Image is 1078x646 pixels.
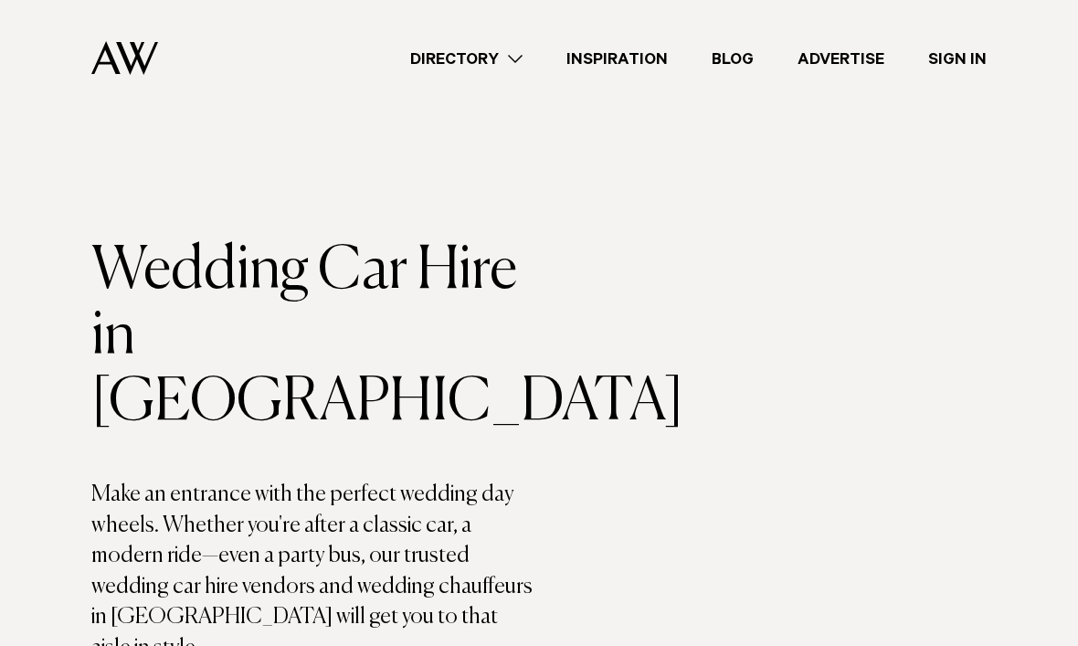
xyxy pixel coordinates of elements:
h1: Wedding Car Hire in [GEOGRAPHIC_DATA] [91,238,539,436]
a: Sign In [906,47,1009,71]
img: Auckland Weddings Logo [91,41,158,75]
a: Blog [690,47,776,71]
a: Directory [388,47,544,71]
a: Advertise [776,47,906,71]
a: Inspiration [544,47,690,71]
